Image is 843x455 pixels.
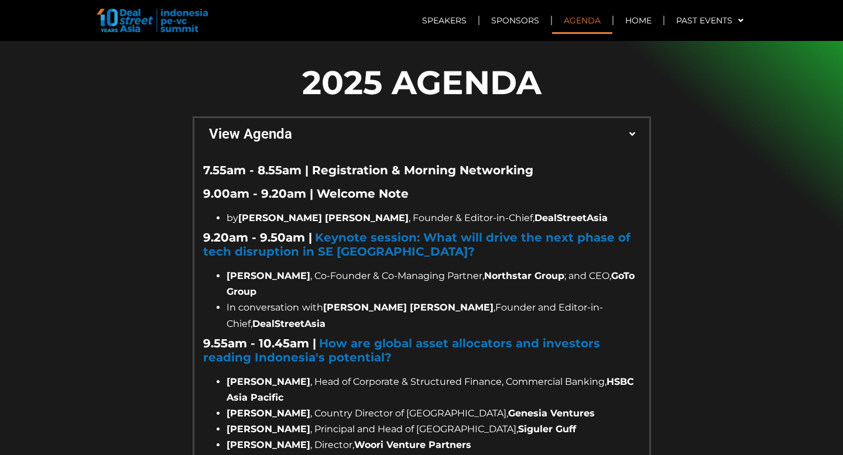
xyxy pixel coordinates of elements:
a: Home [614,7,663,34]
strong: Genesia Ventures [508,408,595,419]
span: with [302,302,323,313]
li: , Country Director of [GEOGRAPHIC_DATA], [227,405,640,421]
span: [PERSON_NAME] [227,270,310,281]
span: , [251,318,252,329]
span: Founder and Editor-in-Chief [227,302,603,329]
span: Northstar Group [484,270,564,281]
strong: 9.20am - 9.50am | [203,230,312,244]
span: , Co-Founder & Co-Managing Partner, [310,270,484,281]
strong: 9.00am - 9.20am | Welcome Note [203,187,409,201]
li: by , Founder & Editor-in-Chief, [227,210,640,226]
span: In conversation [227,302,299,313]
strong: [PERSON_NAME] [PERSON_NAME] [238,212,409,223]
a: Sponsors [479,7,551,34]
strong: Woori Venture Partners [354,439,471,450]
strong: Siguler Guff [518,423,576,435]
strong: [PERSON_NAME] [227,439,310,450]
li: , Principal and Head of [GEOGRAPHIC_DATA], [227,421,640,437]
strong: HSBC Asia Pacific [227,376,634,403]
span: ; and CEO, [564,270,611,281]
strong: DealStreetAsia [534,212,608,223]
span: [PERSON_NAME] [PERSON_NAME] [323,302,494,313]
strong: [PERSON_NAME] [227,423,310,435]
a: Keynote session: What will drive the next phase of tech disruption in SE [GEOGRAPHIC_DATA]? [203,230,630,258]
span: View Agenda [209,127,630,141]
strong: 7.55am - 8.55am | Registration & Morning Networking [203,163,533,177]
li: , Director, [227,437,640,453]
strong: [PERSON_NAME] [227,408,310,419]
span: , [494,302,495,313]
a: Agenda [552,7,612,34]
strong: [PERSON_NAME] [227,376,310,387]
a: Past Events [664,7,755,34]
p: 2025 AGENDA [193,58,651,107]
a: Speakers [410,7,478,34]
a: How are global asset allocators and investors reading Indonesia's potential? [203,336,600,364]
li: , Head of Corporate & Structured Finance, Commercial Banking, [227,374,640,405]
strong: 9.55am - 10.45am | [203,336,316,350]
span: DealStreetAsia [252,318,325,329]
